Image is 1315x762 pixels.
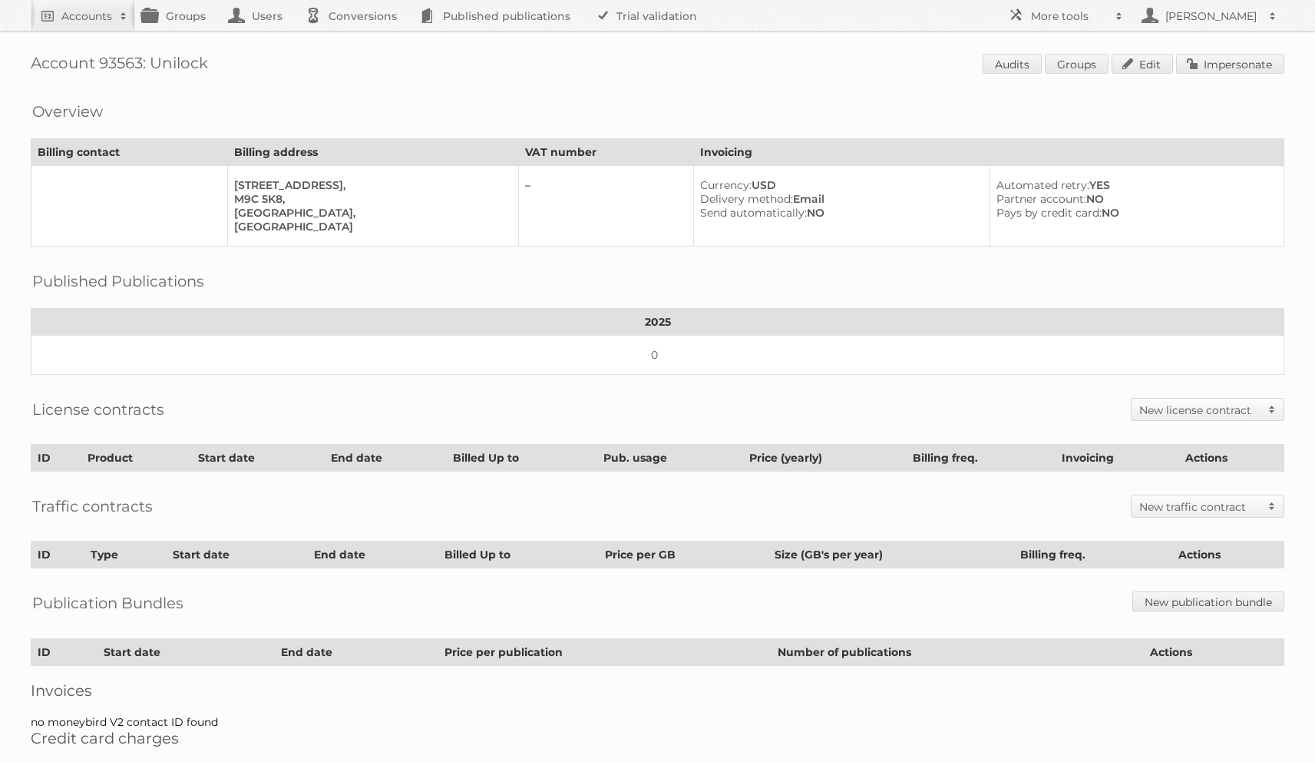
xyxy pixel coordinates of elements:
[768,542,1013,568] th: Size (GB's per year)
[228,139,519,166] th: Billing address
[1176,54,1284,74] a: Impersonate
[234,192,506,206] div: M9C 5K8,
[1132,495,1284,517] a: New traffic contract
[700,192,978,206] div: Email
[32,398,164,421] h2: License contracts
[700,178,752,192] span: Currency:
[234,178,506,192] div: [STREET_ADDRESS],
[32,495,153,518] h2: Traffic contracts
[31,139,228,166] th: Billing contact
[771,639,1144,666] th: Number of publications
[447,445,597,472] th: Billed Up to
[31,681,1284,700] h2: Invoices
[31,445,81,472] th: ID
[32,591,183,615] h2: Publication Bundles
[324,445,447,472] th: End date
[996,206,1102,220] span: Pays by credit card:
[1013,542,1172,568] th: Billing freq.
[700,206,978,220] div: NO
[599,542,768,568] th: Price per GB
[61,8,112,24] h2: Accounts
[31,336,1284,375] td: 0
[167,542,308,568] th: Start date
[32,100,103,123] h2: Overview
[1172,542,1284,568] th: Actions
[1112,54,1173,74] a: Edit
[31,542,84,568] th: ID
[438,639,771,666] th: Price per publication
[1260,399,1284,420] span: Toggle
[700,192,793,206] span: Delivery method:
[1139,499,1260,515] h2: New traffic contract
[31,54,1284,77] h1: Account 93563: Unilock
[1055,445,1178,472] th: Invoicing
[743,445,907,472] th: Price (yearly)
[597,445,743,472] th: Pub. usage
[996,178,1271,192] div: YES
[996,192,1271,206] div: NO
[693,139,1284,166] th: Invoicing
[81,445,191,472] th: Product
[438,542,599,568] th: Billed Up to
[700,178,978,192] div: USD
[996,192,1086,206] span: Partner account:
[97,639,275,666] th: Start date
[31,309,1284,336] th: 2025
[1132,399,1284,420] a: New license contract
[519,139,694,166] th: VAT number
[700,206,807,220] span: Send automatically:
[234,220,506,234] div: [GEOGRAPHIC_DATA]
[31,729,1284,747] h2: Credit card charges
[906,445,1055,472] th: Billing freq.
[996,206,1271,220] div: NO
[1260,495,1284,517] span: Toggle
[996,178,1089,192] span: Automated retry:
[191,445,324,472] th: Start date
[1161,8,1261,24] h2: [PERSON_NAME]
[1179,445,1284,472] th: Actions
[308,542,438,568] th: End date
[275,639,438,666] th: End date
[84,542,166,568] th: Type
[1144,639,1284,666] th: Actions
[31,639,97,666] th: ID
[32,270,204,293] h2: Published Publications
[1139,403,1260,418] h2: New license contract
[983,54,1042,74] a: Audits
[1132,591,1284,611] a: New publication bundle
[1031,8,1108,24] h2: More tools
[234,206,506,220] div: [GEOGRAPHIC_DATA],
[1045,54,1108,74] a: Groups
[519,166,694,247] td: –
